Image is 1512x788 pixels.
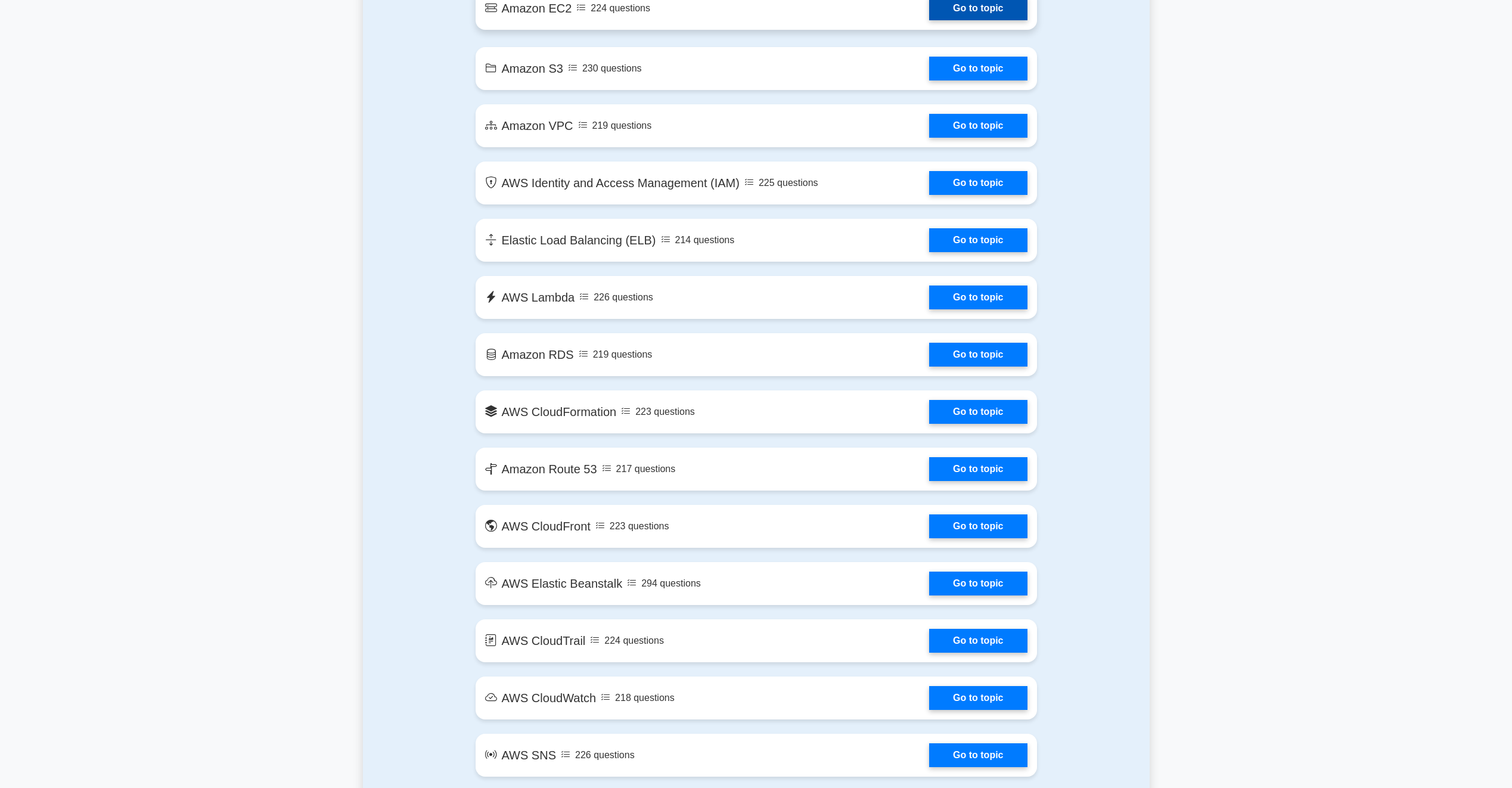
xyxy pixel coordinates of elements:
a: Go to topic [929,743,1027,767]
a: Go to topic [929,457,1027,481]
a: Go to topic [929,686,1027,710]
a: Go to topic [929,228,1027,252]
a: Go to topic [929,514,1027,538]
a: Go to topic [929,114,1027,138]
a: Go to topic [929,171,1027,195]
a: Go to topic [929,57,1027,80]
a: Go to topic [929,629,1027,653]
a: Go to topic [929,572,1027,595]
a: Go to topic [929,400,1027,424]
a: Go to topic [929,343,1027,367]
a: Go to topic [929,286,1027,309]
